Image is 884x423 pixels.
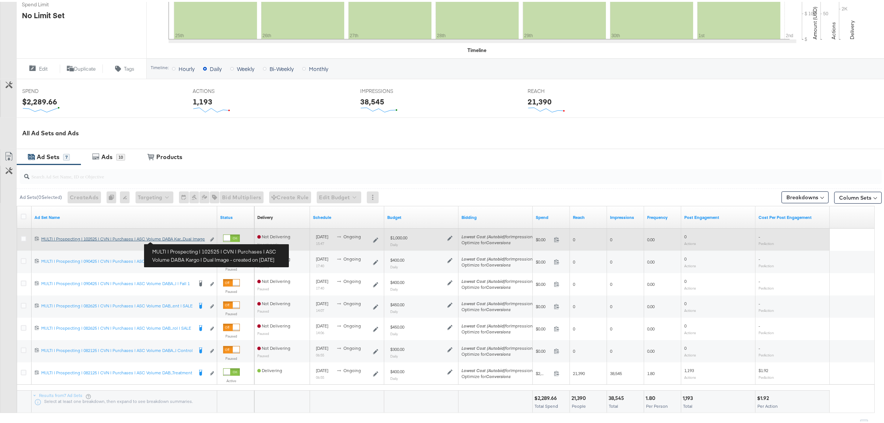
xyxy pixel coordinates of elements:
span: 0 [684,321,686,327]
span: 0.00 [647,280,655,285]
span: ongoing [343,299,361,304]
span: [DATE] [316,321,328,327]
sub: Daily [390,374,398,379]
div: Optimize for [461,282,535,288]
span: $0.00 [536,324,551,330]
span: - [759,254,760,260]
span: 0 [610,257,612,263]
button: Tags [103,62,146,71]
div: 38,545 [360,94,384,105]
span: Total [609,401,618,407]
div: Optimize for [461,260,535,266]
span: REACH [528,86,583,93]
div: 1,193 [683,393,695,400]
span: [DATE] [316,343,328,349]
div: $300.00 [390,345,404,351]
span: 0.00 [647,257,655,263]
span: 0.00 [647,346,655,352]
a: MULTI | Prospecting | 090425 | CVN | Purchases | ASC Volume DABA...l | Fall 1 [41,279,193,287]
span: for Impressions [461,254,535,260]
span: - [759,232,760,238]
span: 0 [684,254,686,260]
a: Shows the current state of your Ad Set. [220,213,251,219]
span: Not Delivering [257,254,290,260]
sub: Per Action [759,284,774,288]
span: $0.00 [536,235,551,240]
a: MULTI | Prospecting | 082625 | CVN | Purchases | ASC Volume DAB...ent | SALE [41,301,193,309]
sub: Actions [684,262,696,266]
sub: 15:47 [316,239,324,244]
span: ongoing [343,343,361,349]
span: 0 [573,324,575,330]
sub: 17:40 [316,262,324,266]
label: Paused [223,354,240,359]
div: Optimize for [461,349,535,355]
label: Active [223,377,240,381]
text: Delivery [849,19,855,38]
span: ongoing [343,321,361,327]
div: Ad Sets ( 0 Selected) [20,192,62,199]
div: Optimize for [461,238,535,244]
span: SPEND [22,86,78,93]
div: Timeline: [150,63,169,68]
span: - [759,321,760,327]
span: for Impressions [461,299,535,304]
a: The average number of times your ad was served to each person. [647,213,678,219]
a: MULTI | Prospecting | 102525 | CVN | Purchases | ASC Volume DABA Kar...Dual Image [41,234,206,242]
span: $0.00 [536,257,551,263]
div: Optimize for [461,372,535,378]
text: Amount (USD) [812,5,818,38]
span: Not Delivering [257,321,290,327]
span: 1.80 [647,369,655,374]
span: 0 [684,277,686,282]
div: Ad Sets [37,151,59,159]
span: - [759,277,760,282]
label: Paused [223,265,240,270]
div: MULTI | Prospecting | 082625 | CVN | Purchases | ASC Volume DAB...ent | SALE [41,301,193,307]
sub: 14:07 [316,306,324,311]
div: $400.00 [390,278,404,284]
sub: 06:55 [316,373,324,378]
div: MULTI | Prospecting | 082125 | CVN | Purchases | ASC Volume DABA...| Control [41,346,193,352]
span: ACTIONS [193,86,248,93]
div: 38,545 [609,393,626,400]
div: Timeline [468,45,487,52]
button: Duplicate [60,62,103,71]
em: Conversions [486,238,510,243]
span: - [759,343,760,349]
span: 0 [610,324,612,330]
span: [DATE] [316,277,328,282]
span: [DATE] [316,254,328,260]
span: Tags [124,64,134,71]
div: 10 [116,152,125,159]
sub: Daily [390,285,398,290]
text: Actions [830,20,837,38]
span: for Impressions [461,366,535,371]
sub: Per Action [759,262,774,266]
span: IMPRESSIONS [360,86,416,93]
span: Bi-Weekly [270,63,294,71]
em: Lowest Cost (Autobid) [461,277,505,282]
span: Not Delivering [257,277,290,282]
span: ongoing [343,232,361,238]
span: 1,193 [684,366,694,371]
label: Active [223,243,240,248]
a: MULTI | Prospecting | 090425 | CVN | Purchases | ASC Volume DABA...t | Fall 1 [41,256,193,264]
div: $2,289.66 [534,393,559,400]
em: Lowest Cost (Autobid) [461,366,505,371]
sub: Paused [257,285,269,289]
sub: Per Action [759,351,774,355]
sub: Actions [684,329,696,333]
div: 21,390 [571,393,588,400]
span: 0 [573,302,575,307]
span: 0 [610,280,612,285]
a: The number of times your ad was served. On mobile apps an ad is counted as served the first time ... [610,213,641,219]
em: Conversions [486,349,510,355]
span: 0 [610,235,612,240]
a: Reflects the ability of your Ad Set to achieve delivery based on ad states, schedule and budget. [257,213,273,219]
a: The number of actions related to your Page's posts as a result of your ad. [684,213,753,219]
span: Total [683,401,692,407]
em: Lowest Cost (Autobid) [461,343,505,349]
span: ongoing [343,366,361,371]
sub: Per Action [759,306,774,311]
